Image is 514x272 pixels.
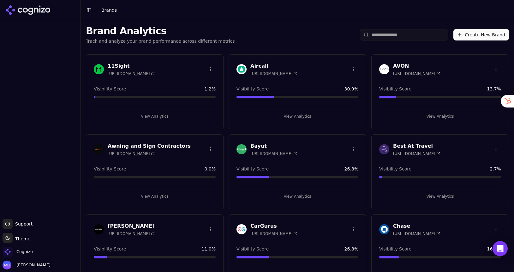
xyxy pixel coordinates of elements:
[94,86,126,92] span: Visibility Score
[236,166,269,172] span: Visibility Score
[108,151,155,156] span: [URL][DOMAIN_NAME]
[393,151,440,156] span: [URL][DOMAIN_NAME]
[379,144,389,154] img: Best At Travel
[3,247,33,257] button: Open organization switcher
[250,231,297,236] span: [URL][DOMAIN_NAME]
[86,38,235,44] p: Track and analyze your brand performance across different metrics
[236,224,247,234] img: CarGurus
[379,64,389,74] img: AVON
[108,222,155,230] h3: [PERSON_NAME]
[94,246,126,252] span: Visibility Score
[108,62,155,70] h3: 11Sight
[344,246,358,252] span: 26.8 %
[393,231,440,236] span: [URL][DOMAIN_NAME]
[236,111,358,121] button: View Analytics
[94,224,104,234] img: Buck Mason
[236,64,247,74] img: Aircall
[108,231,155,236] span: [URL][DOMAIN_NAME]
[393,222,440,230] h3: Chase
[393,71,440,76] span: [URL][DOMAIN_NAME]
[236,191,358,201] button: View Analytics
[453,29,509,40] button: Create New Brand
[250,142,297,150] h3: Bayut
[379,246,411,252] span: Visibility Score
[344,86,358,92] span: 30.9 %
[393,142,440,150] h3: Best At Travel
[202,246,216,252] span: 11.0 %
[490,166,501,172] span: 2.7 %
[94,191,216,201] button: View Analytics
[3,261,51,269] button: Open user button
[379,86,411,92] span: Visibility Score
[101,8,117,13] span: Brands
[13,236,30,241] span: Theme
[13,221,33,227] span: Support
[236,246,269,252] span: Visibility Score
[379,111,501,121] button: View Analytics
[3,261,11,269] img: Melissa Dowd
[14,262,51,268] span: [PERSON_NAME]
[379,224,389,234] img: Chase
[108,142,191,150] h3: Awning and Sign Contractors
[204,166,216,172] span: 0.0 %
[250,62,297,70] h3: Aircall
[236,86,269,92] span: Visibility Score
[250,71,297,76] span: [URL][DOMAIN_NAME]
[204,86,216,92] span: 1.2 %
[94,64,104,74] img: 11Sight
[250,222,297,230] h3: CarGurus
[487,86,501,92] span: 13.7 %
[379,166,411,172] span: Visibility Score
[94,166,126,172] span: Visibility Score
[101,7,117,13] nav: breadcrumb
[487,246,501,252] span: 16.1 %
[16,249,33,255] span: Cognizo
[236,144,247,154] img: Bayut
[108,71,155,76] span: [URL][DOMAIN_NAME]
[250,151,297,156] span: [URL][DOMAIN_NAME]
[493,241,508,256] div: Open Intercom Messenger
[94,144,104,154] img: Awning and Sign Contractors
[94,111,216,121] button: View Analytics
[393,62,440,70] h3: AVON
[379,191,501,201] button: View Analytics
[344,166,358,172] span: 26.8 %
[86,25,235,37] h1: Brand Analytics
[3,247,13,257] img: Cognizo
